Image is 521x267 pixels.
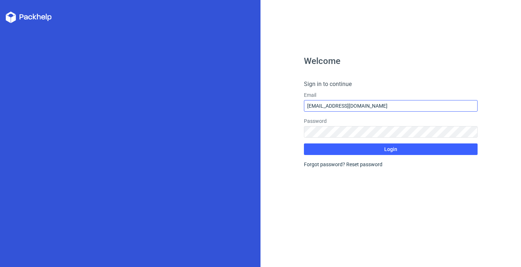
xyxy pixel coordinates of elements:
a: Reset password [346,162,382,167]
h1: Welcome [304,57,478,65]
div: Forgot password? [304,161,478,168]
button: Login [304,143,478,155]
span: Login [384,147,397,152]
h4: Sign in to continue [304,80,478,89]
label: Email [304,91,478,99]
label: Password [304,117,478,125]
